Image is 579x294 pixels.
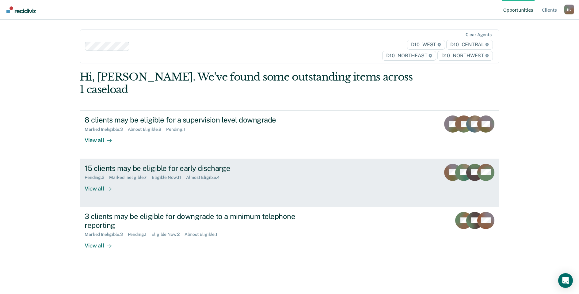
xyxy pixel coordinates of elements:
[85,175,109,180] div: Pending : 2
[564,5,574,14] div: N L
[85,237,119,249] div: View all
[166,127,190,132] div: Pending : 1
[85,212,300,230] div: 3 clients may be eligible for downgrade to a minimum telephone reporting
[152,175,186,180] div: Eligible Now : 11
[6,6,36,13] img: Recidiviz
[128,232,152,237] div: Pending : 1
[109,175,152,180] div: Marked Ineligible : 7
[466,32,492,37] div: Clear agents
[407,40,445,50] span: D10 - WEST
[128,127,166,132] div: Almost Eligible : 8
[558,273,573,288] div: Open Intercom Messenger
[85,180,119,192] div: View all
[382,51,436,61] span: D10 - NORTHEAST
[151,232,185,237] div: Eligible Now : 2
[185,232,222,237] div: Almost Eligible : 1
[80,159,499,207] a: 15 clients may be eligible for early dischargePending:2Marked Ineligible:7Eligible Now:11Almost E...
[85,115,300,124] div: 8 clients may be eligible for a supervision level downgrade
[85,127,128,132] div: Marked Ineligible : 3
[564,5,574,14] button: Profile dropdown button
[80,207,499,264] a: 3 clients may be eligible for downgrade to a minimum telephone reportingMarked Ineligible:3Pendin...
[85,132,119,144] div: View all
[80,110,499,159] a: 8 clients may be eligible for a supervision level downgradeMarked Ineligible:3Almost Eligible:8Pe...
[446,40,493,50] span: D10 - CENTRAL
[85,164,300,173] div: 15 clients may be eligible for early discharge
[85,232,128,237] div: Marked Ineligible : 3
[80,71,415,96] div: Hi, [PERSON_NAME]. We’ve found some outstanding items across 1 caseload
[437,51,493,61] span: D10 - NORTHWEST
[186,175,225,180] div: Almost Eligible : 4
